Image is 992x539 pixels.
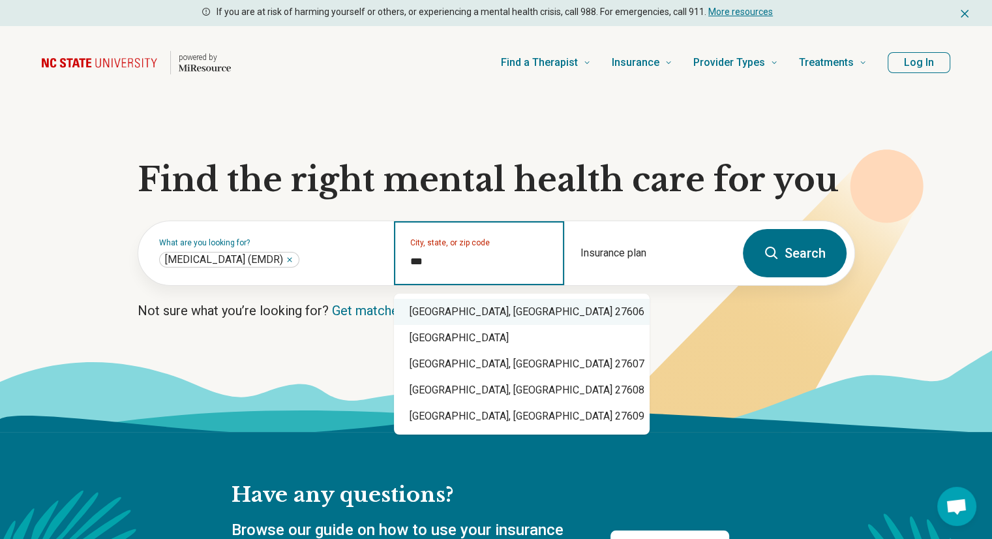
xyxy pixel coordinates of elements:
[165,253,283,266] span: [MEDICAL_DATA] (EMDR)
[799,54,854,72] span: Treatments
[159,239,378,247] label: What are you looking for?
[888,52,950,73] button: Log In
[42,42,231,84] a: Home page
[743,229,847,277] button: Search
[693,54,765,72] span: Provider Types
[159,252,299,268] div: Eye Movement Desensitization and Reprocessing (EMDR)
[179,52,231,63] p: powered by
[937,487,976,526] div: Open chat
[708,7,773,17] a: More resources
[138,301,855,320] p: Not sure what you’re looking for?
[332,303,406,318] a: Get matched
[394,351,650,377] div: [GEOGRAPHIC_DATA], [GEOGRAPHIC_DATA] 27607
[958,5,971,21] button: Dismiss
[394,403,650,429] div: [GEOGRAPHIC_DATA], [GEOGRAPHIC_DATA] 27609
[394,325,650,351] div: [GEOGRAPHIC_DATA]
[612,54,659,72] span: Insurance
[394,294,650,435] div: Suggestions
[217,5,773,19] p: If you are at risk of harming yourself or others, or experiencing a mental health crisis, call 98...
[286,256,293,264] button: Eye Movement Desensitization and Reprocessing (EMDR)
[138,161,855,200] h1: Find the right mental health care for you
[394,377,650,403] div: [GEOGRAPHIC_DATA], [GEOGRAPHIC_DATA] 27608
[501,54,578,72] span: Find a Therapist
[394,299,650,325] div: [GEOGRAPHIC_DATA], [GEOGRAPHIC_DATA] 27606
[232,482,729,509] h2: Have any questions?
